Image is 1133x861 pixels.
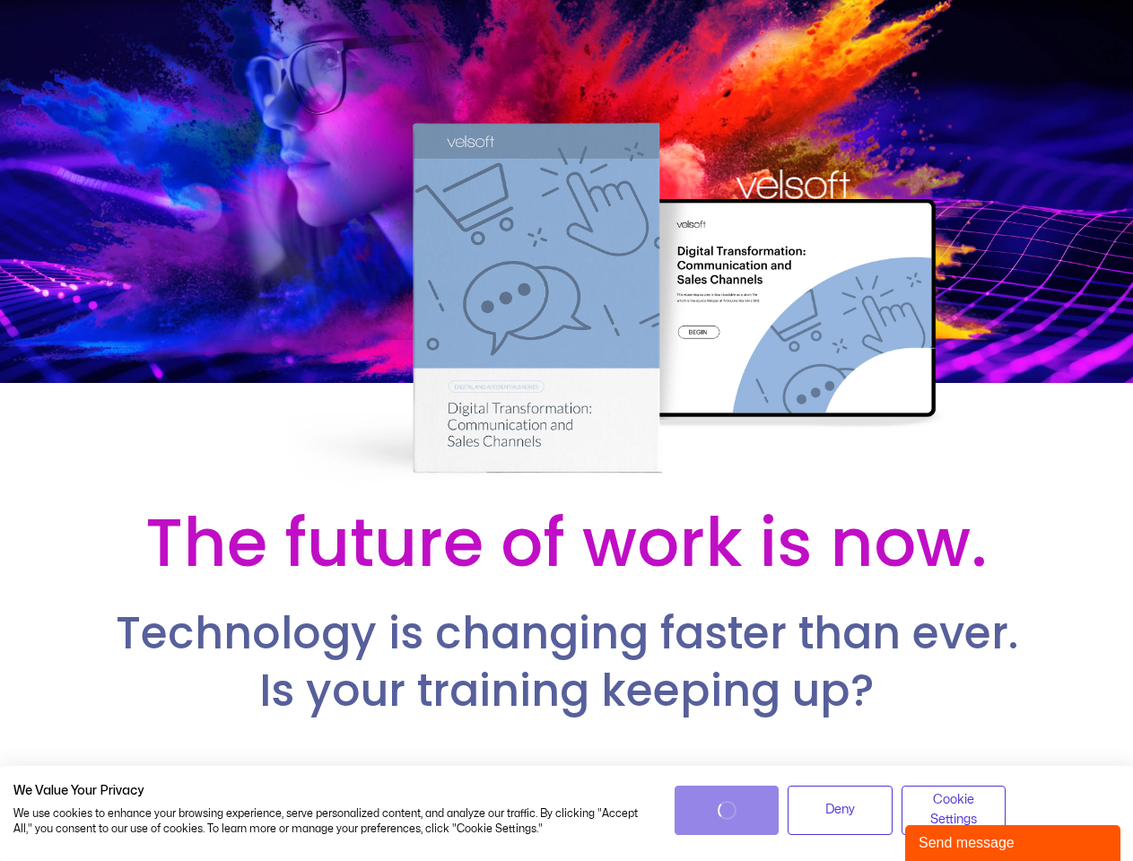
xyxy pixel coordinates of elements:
[825,800,855,820] span: Deny
[13,806,648,837] p: We use cookies to enhance your browsing experience, serve personalized content, and analyze our t...
[675,786,780,835] button: Accept all cookies
[57,605,1075,719] h2: Technology is changing faster than ever. Is your training keeping up?
[57,500,1076,586] h2: The future of work is now.
[13,783,648,799] h2: We Value Your Privacy
[905,822,1124,861] iframe: chat widget
[902,786,1007,835] button: Adjust cookie preferences
[788,786,893,835] button: Deny all cookies
[913,790,995,831] span: Cookie Settings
